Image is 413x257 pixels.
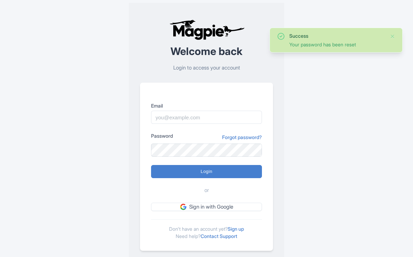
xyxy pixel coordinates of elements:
[140,64,273,72] p: Login to access your account
[204,186,209,194] span: or
[168,19,246,40] img: logo-ab69f6fb50320c5b225c76a69d11143b.png
[151,132,173,139] label: Password
[289,41,384,48] div: Your password has been reset
[180,204,186,210] img: google.svg
[201,233,237,239] a: Contact Support
[151,219,262,240] div: Don't have an account yet? Need help?
[151,102,262,109] label: Email
[222,134,262,141] a: Forgot password?
[228,226,244,232] a: Sign up
[151,203,262,211] a: Sign in with Google
[151,111,262,124] input: you@example.com
[140,46,273,57] h2: Welcome back
[151,165,262,178] input: Login
[390,32,395,40] button: Close
[289,32,384,39] div: Success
